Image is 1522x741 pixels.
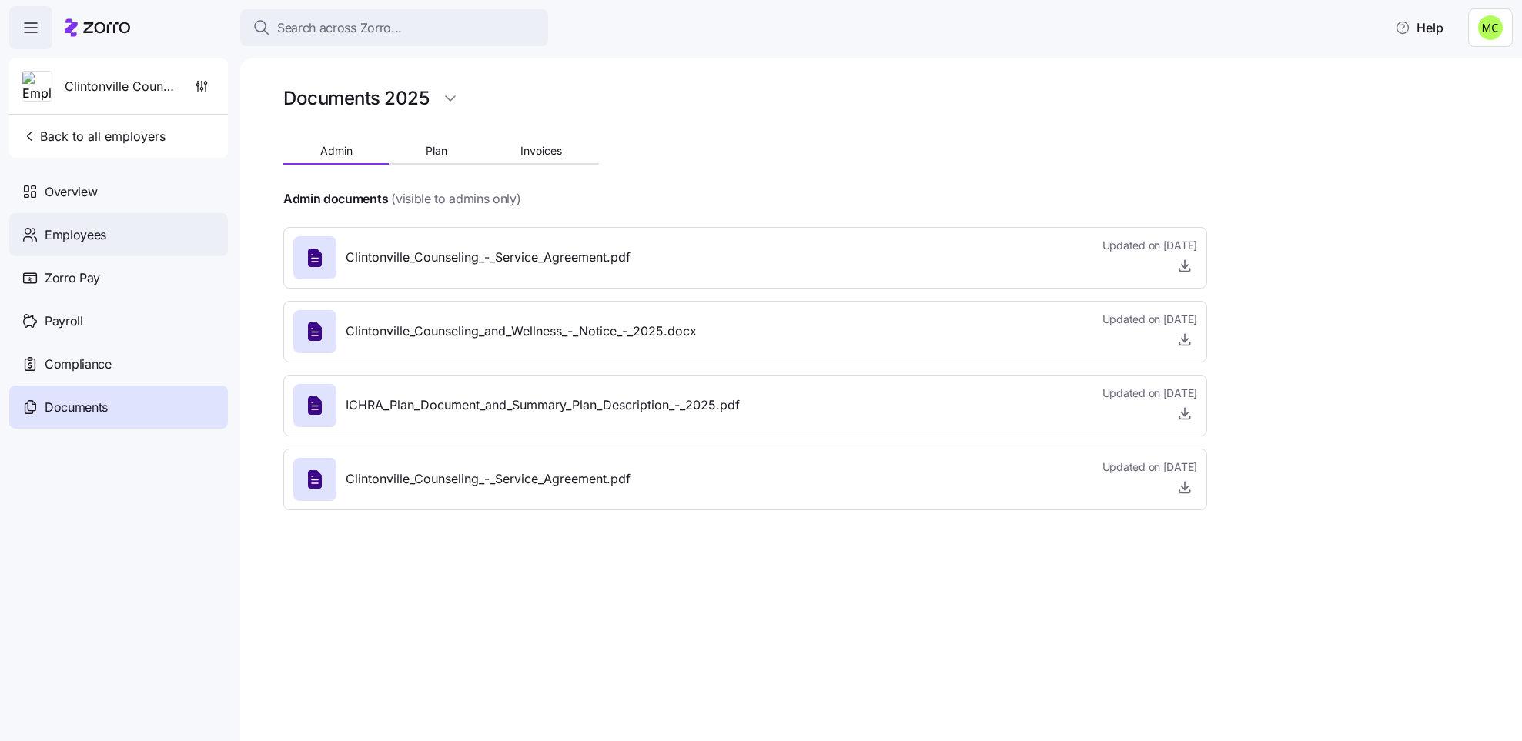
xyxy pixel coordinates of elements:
img: fb6fbd1e9160ef83da3948286d18e3ea [1478,15,1503,40]
h1: Documents 2025 [283,86,429,110]
span: Overview [45,182,97,202]
span: Clintonville_Counseling_-_Service_Agreement.pdf [346,469,631,489]
button: Help [1383,12,1456,43]
span: Clintonville_Counseling_and_Wellness_-_Notice_-_2025.docx [346,322,697,341]
span: Documents [45,398,108,417]
span: Admin [320,145,353,156]
span: (visible to admins only) [391,189,520,209]
span: Clintonville Counseling and Wellness [65,77,176,96]
span: Invoices [520,145,562,156]
span: Help [1395,18,1443,37]
img: Employer logo [22,72,52,102]
span: Updated on [DATE] [1102,386,1197,401]
span: Updated on [DATE] [1102,459,1197,475]
a: Documents [9,386,228,429]
a: Overview [9,170,228,213]
span: Back to all employers [22,127,166,145]
a: Employees [9,213,228,256]
span: Updated on [DATE] [1102,312,1197,327]
span: Search across Zorro... [277,18,402,38]
a: Compliance [9,342,228,386]
span: Zorro Pay [45,269,100,288]
span: Clintonville_Counseling_-_Service_Agreement.pdf [346,248,631,267]
span: Compliance [45,355,112,374]
span: Plan [426,145,447,156]
button: Back to all employers [15,121,172,152]
button: Search across Zorro... [240,9,548,46]
a: Payroll [9,299,228,342]
span: Payroll [45,312,83,331]
h4: Admin documents [283,190,388,208]
span: Updated on [DATE] [1102,238,1197,253]
span: Employees [45,225,106,245]
a: Zorro Pay [9,256,228,299]
span: ICHRA_Plan_Document_and_Summary_Plan_Description_-_2025.pdf [346,396,740,415]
